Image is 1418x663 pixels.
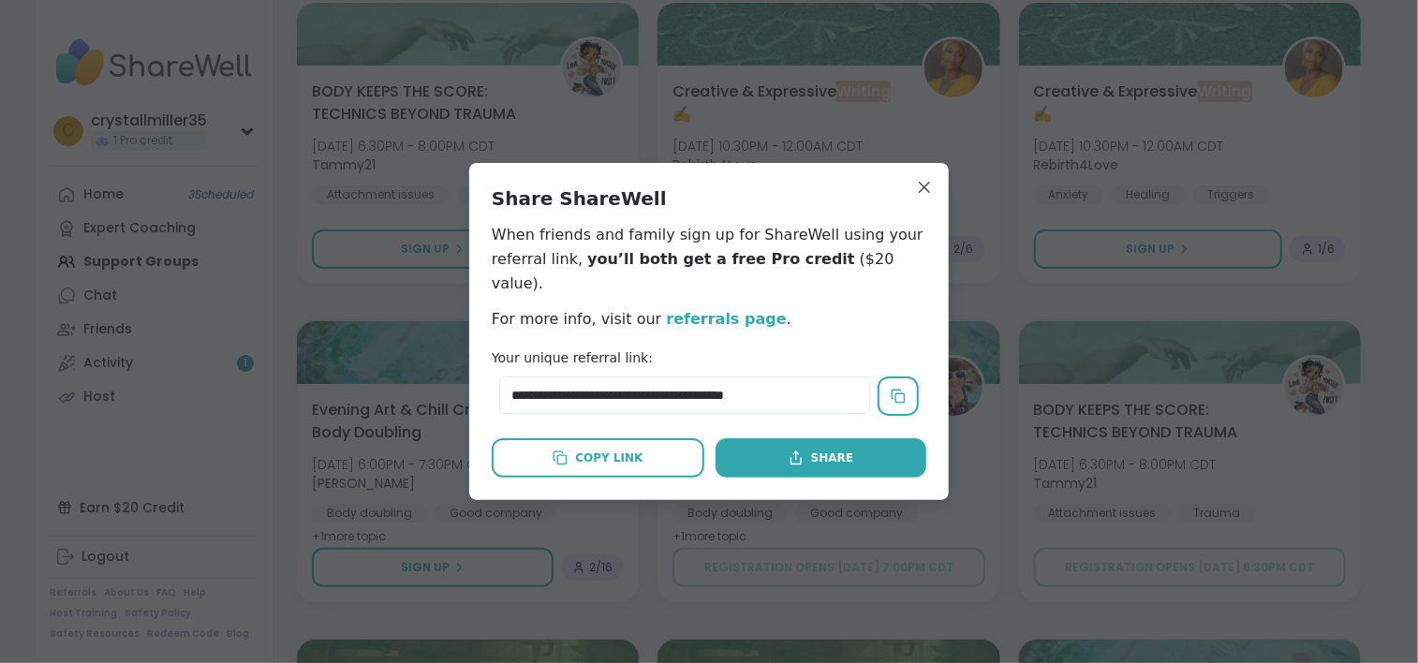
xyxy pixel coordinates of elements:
[716,438,926,478] button: Share
[492,223,926,296] p: When friends and family sign up for ShareWell using your referral link, ($20 value).
[553,449,643,466] div: Copy Link
[492,185,926,212] h2: Share ShareWell
[492,438,704,478] button: Copy Link
[666,310,786,328] a: referrals page
[492,350,653,365] label: Your unique referral link:
[587,250,855,268] span: you’ll both get a free Pro credit
[492,307,926,331] p: For more info, visit our .
[789,449,853,466] div: Share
